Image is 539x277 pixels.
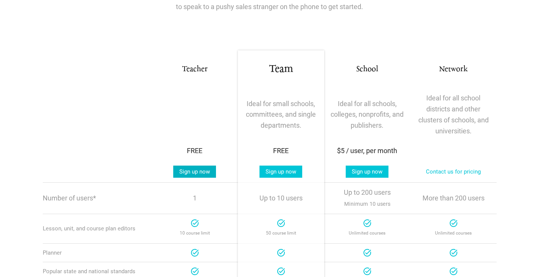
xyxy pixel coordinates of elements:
[329,99,406,131] p: Ideal for all schools, colleges, nonprofits, and publishers.
[156,193,233,204] p: 1
[329,228,406,239] p: Unlimited courses
[415,193,492,204] p: More than 200 users
[173,166,216,178] a: Sign up now
[415,93,492,136] p: Ideal for all school districts and other clusters of schools, and universities.
[242,228,320,239] p: 50 course limit
[420,166,487,178] a: Contact us for pricing
[242,193,320,204] p: Up to 10 users
[415,64,492,75] h3: Network
[43,195,152,202] p: Number of users*
[43,268,152,275] div: Popular state and national standards
[259,166,302,178] a: Sign up now
[329,146,406,156] div: $5 / user, per month
[156,146,233,156] div: FREE
[156,64,233,75] h3: Teacher
[329,187,406,209] p: Up to 200 users
[242,63,320,76] h1: Team
[242,146,320,156] div: FREE
[242,99,320,131] p: Ideal for small schools, committees, and single departments.
[415,228,492,239] p: Unlimited courses
[156,228,233,239] p: 10 course limit
[43,249,152,256] div: Planner
[344,199,390,209] span: Minimum 10 users
[43,225,152,232] div: Lesson, unit, and course plan editors
[329,64,406,75] h3: School
[346,166,388,178] a: Sign up now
